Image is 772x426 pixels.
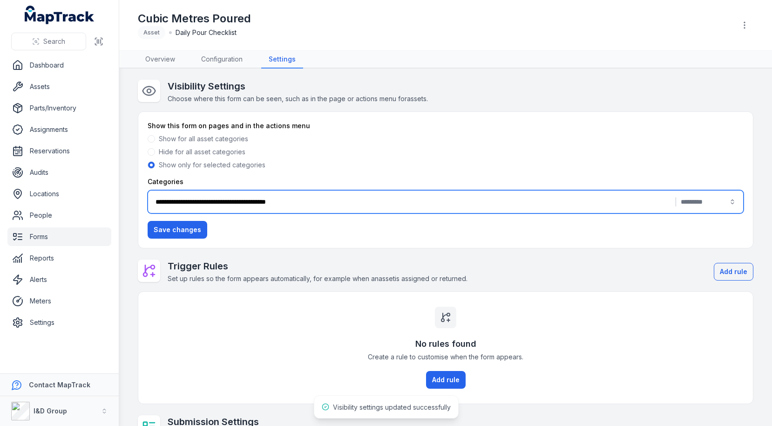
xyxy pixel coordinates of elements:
button: Add rule [426,371,466,389]
a: Assignments [7,120,111,139]
span: Set up rules so the form appears automatically, for example when an asset is assigned or returned. [168,275,467,282]
a: Parts/Inventory [7,99,111,117]
label: Hide for all asset categories [159,147,245,157]
h1: Cubic Metres Poured [138,11,251,26]
a: Reservations [7,142,111,160]
a: Audits [7,163,111,182]
span: Visibility settings updated successfully [333,403,451,411]
span: Search [43,37,65,46]
h2: Visibility Settings [168,80,428,93]
button: Add rule [714,263,753,281]
a: Settings [7,313,111,332]
a: Settings [261,51,303,69]
strong: I&D Group [34,407,67,415]
div: Asset [138,26,165,39]
a: Meters [7,292,111,310]
a: Reports [7,249,111,268]
button: Save changes [148,221,207,239]
label: Show for all asset categories [159,134,248,144]
span: Create a rule to customise when the form appears. [368,352,523,362]
span: Daily Pour Checklist [176,28,237,37]
a: Forms [7,227,111,246]
strong: Contact MapTrack [29,381,90,389]
label: Show this form on pages and in the actions menu [148,121,310,131]
a: MapTrack [25,6,95,24]
a: Configuration [194,51,250,69]
span: Choose where this form can be seen, such as in the page or actions menu for assets . [168,95,428,103]
button: Search [11,33,86,50]
a: Alerts [7,270,111,289]
h3: No rules found [415,337,476,350]
a: Dashboard [7,56,111,75]
h2: Trigger Rules [168,260,467,273]
a: Overview [138,51,183,69]
a: People [7,206,111,225]
a: Assets [7,77,111,96]
label: Categories [148,177,183,186]
label: Show only for selected categories [159,160,265,170]
a: Locations [7,185,111,203]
